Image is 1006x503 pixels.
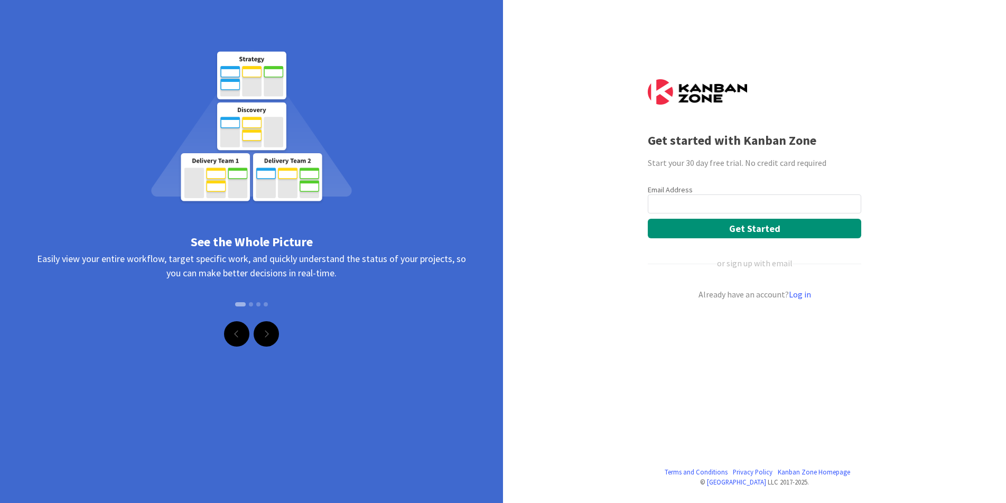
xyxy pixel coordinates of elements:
a: Privacy Policy [733,467,772,477]
button: Get Started [648,219,861,238]
a: [GEOGRAPHIC_DATA] [707,478,766,486]
div: Start your 30 day free trial. No credit card required [648,156,861,169]
b: Get started with Kanban Zone [648,132,816,148]
a: Kanban Zone Homepage [778,467,850,477]
div: See the Whole Picture [37,232,466,251]
button: Slide 4 [264,297,268,312]
img: Kanban Zone [648,79,747,105]
div: or sign up with email [717,257,793,269]
button: Slide 2 [249,297,253,312]
button: Slide 1 [235,302,246,306]
button: Slide 3 [256,297,260,312]
div: © LLC 2017- 2025 . [648,477,861,487]
label: Email Address [648,185,693,194]
a: Log in [789,289,811,300]
div: Already have an account? [648,288,861,301]
a: Terms and Conditions [665,467,728,477]
div: Easily view your entire workflow, target specific work, and quickly understand the status of your... [37,251,466,320]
